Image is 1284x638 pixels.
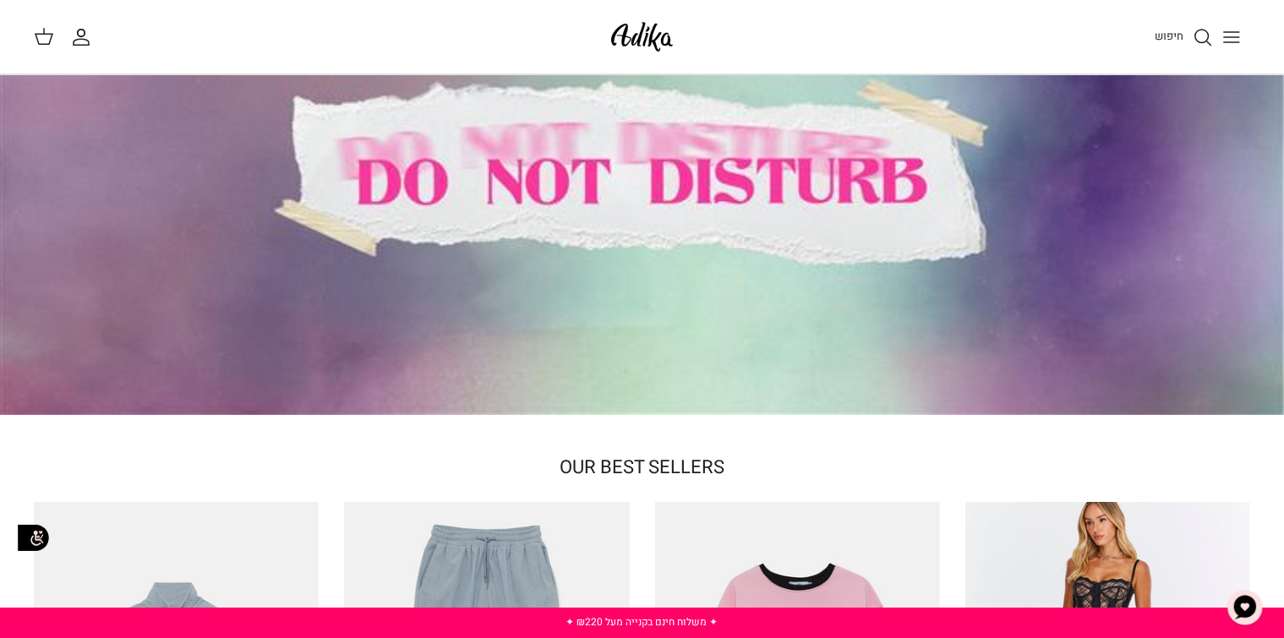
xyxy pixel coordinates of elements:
img: Adika IL [606,17,678,57]
button: צ'אט [1220,582,1270,633]
span: חיפוש [1155,28,1183,44]
a: OUR BEST SELLERS [560,454,724,481]
a: חיפוש [1155,27,1213,47]
button: Toggle menu [1213,19,1250,56]
a: החשבון שלי [71,27,98,47]
img: accessibility_icon02.svg [13,517,55,559]
a: ✦ משלוח חינם בקנייה מעל ₪220 ✦ [566,614,718,630]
